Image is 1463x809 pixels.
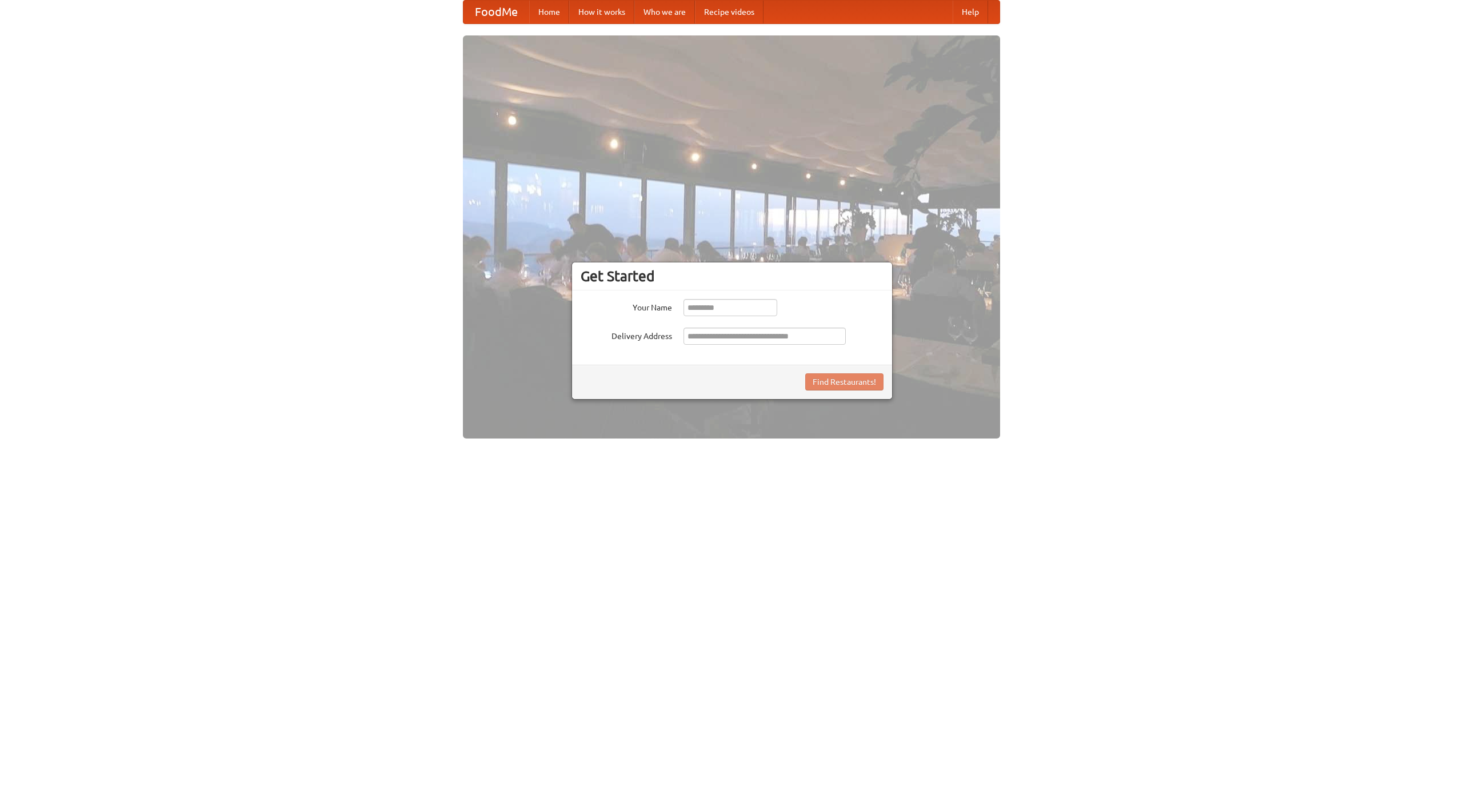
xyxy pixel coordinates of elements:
a: How it works [569,1,634,23]
label: Delivery Address [581,328,672,342]
button: Find Restaurants! [805,373,884,390]
h3: Get Started [581,268,884,285]
a: Who we are [634,1,695,23]
a: FoodMe [463,1,529,23]
a: Recipe videos [695,1,764,23]
a: Home [529,1,569,23]
a: Help [953,1,988,23]
label: Your Name [581,299,672,313]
